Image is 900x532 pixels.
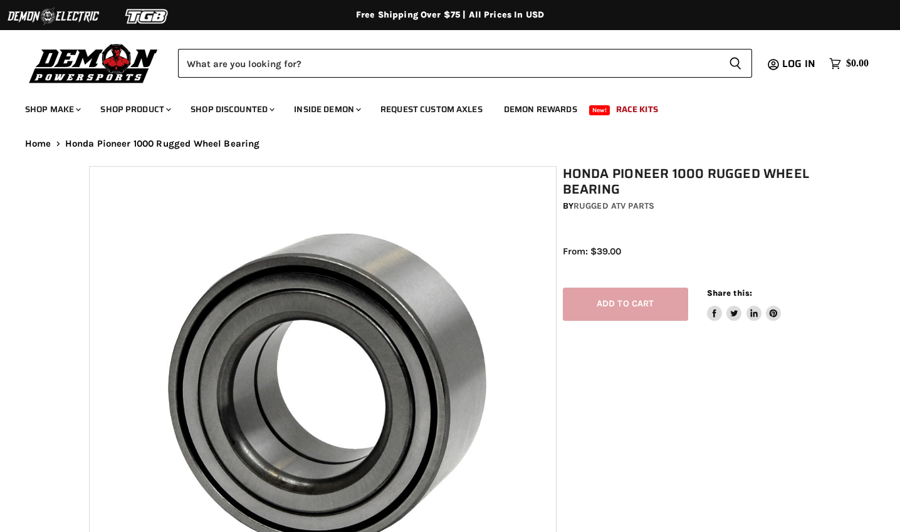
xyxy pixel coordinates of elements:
[494,96,587,122] a: Demon Rewards
[16,91,866,122] ul: Main menu
[6,4,100,28] img: Demon Electric Logo 2
[823,55,875,73] a: $0.00
[707,288,782,321] aside: Share this:
[589,105,610,115] span: New!
[25,41,162,85] img: Demon Powersports
[707,288,752,298] span: Share this:
[563,246,621,257] span: From: $39.00
[607,96,667,122] a: Race Kits
[285,96,369,122] a: Inside Demon
[719,49,752,78] button: Search
[25,138,51,149] a: Home
[777,58,823,70] a: Log in
[782,56,815,71] span: Log in
[178,49,752,78] form: Product
[100,4,194,28] img: TGB Logo 2
[65,138,260,149] span: Honda Pioneer 1000 Rugged Wheel Bearing
[178,49,719,78] input: Search
[16,96,88,122] a: Shop Make
[371,96,492,122] a: Request Custom Axles
[181,96,282,122] a: Shop Discounted
[91,96,179,122] a: Shop Product
[573,201,654,211] a: Rugged ATV Parts
[563,166,818,197] h1: Honda Pioneer 1000 Rugged Wheel Bearing
[563,199,818,213] div: by
[846,58,869,70] span: $0.00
